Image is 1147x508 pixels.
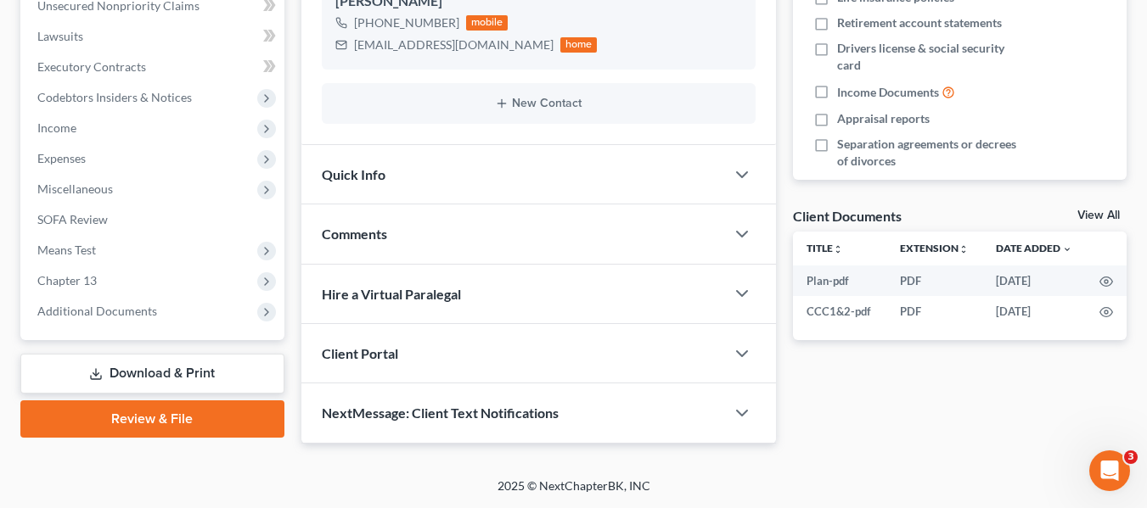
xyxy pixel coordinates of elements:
a: SOFA Review [24,204,284,235]
span: Drivers license & social security card [837,40,1029,74]
i: unfold_more [959,244,969,254]
div: [PHONE_NUMBER] [354,14,459,31]
a: Titleunfold_more [807,242,843,254]
span: Appraisal reports [837,110,930,127]
a: Download & Print [20,354,284,394]
span: Comments [322,226,387,242]
span: Income [37,120,76,135]
span: Codebtors Insiders & Notices [37,90,192,104]
span: Miscellaneous [37,181,113,196]
span: Additional Documents [37,304,157,318]
a: Extensionunfold_more [900,242,969,254]
span: Executory Contracts [37,59,146,74]
div: 2025 © NextChapterBK, INC [90,477,1058,508]
a: Executory Contracts [24,52,284,82]
div: mobile [466,15,509,31]
div: home [560,37,598,53]
span: SOFA Review [37,212,108,226]
i: expand_more [1062,244,1072,254]
a: Review & File [20,400,284,438]
span: Income Documents [837,84,939,101]
a: View All [1077,209,1120,221]
span: Separation agreements or decrees of divorces [837,136,1029,170]
span: Quick Info [322,166,385,182]
div: Client Documents [793,207,902,225]
a: Lawsuits [24,21,284,52]
a: Date Added expand_more [996,242,1072,254]
td: PDF [886,296,982,327]
td: PDF [886,265,982,296]
td: CCC1&2-pdf [793,296,886,327]
i: unfold_more [833,244,843,254]
td: [DATE] [982,296,1086,327]
span: Expenses [37,151,86,165]
span: Retirement account statements [837,14,1002,31]
span: NextMessage: Client Text Notifications [322,405,559,421]
span: Hire a Virtual Paralegal [322,286,461,302]
button: New Contact [335,97,742,110]
div: [EMAIL_ADDRESS][DOMAIN_NAME] [354,36,554,53]
span: Client Portal [322,345,398,361]
td: Plan-pdf [793,265,886,296]
span: 3 [1124,450,1138,464]
iframe: Intercom live chat [1089,450,1130,491]
span: Means Test [37,243,96,257]
span: Lawsuits [37,29,83,43]
span: Chapter 13 [37,273,97,287]
td: [DATE] [982,265,1086,296]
